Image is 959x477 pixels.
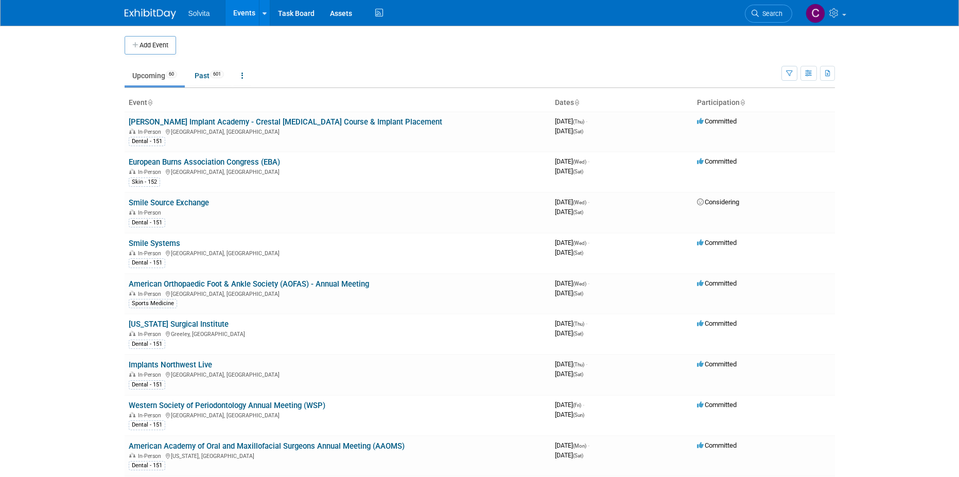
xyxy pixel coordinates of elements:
div: [GEOGRAPHIC_DATA], [GEOGRAPHIC_DATA] [129,127,547,135]
a: Past601 [187,66,232,85]
a: Sort by Start Date [574,98,579,107]
span: Committed [697,360,737,368]
span: [DATE] [555,127,583,135]
span: (Thu) [573,321,584,327]
span: Committed [697,401,737,409]
span: Committed [697,157,737,165]
span: [DATE] [555,370,583,378]
span: - [586,320,587,327]
span: In-Person [138,209,164,216]
span: (Sat) [573,331,583,337]
span: [DATE] [555,279,589,287]
span: 60 [166,70,177,78]
span: [DATE] [555,239,589,246]
div: Dental - 151 [129,461,165,470]
span: In-Person [138,412,164,419]
span: - [583,401,584,409]
img: In-Person Event [129,453,135,458]
span: In-Person [138,291,164,297]
th: Dates [551,94,693,112]
span: 601 [210,70,224,78]
span: Committed [697,239,737,246]
span: (Sat) [573,291,583,296]
th: Event [125,94,551,112]
span: Committed [697,441,737,449]
span: In-Person [138,372,164,378]
div: [GEOGRAPHIC_DATA], [GEOGRAPHIC_DATA] [129,249,547,257]
span: [DATE] [555,329,583,337]
span: - [586,360,587,368]
img: In-Person Event [129,209,135,215]
span: [DATE] [555,198,589,206]
img: In-Person Event [129,331,135,336]
div: Dental - 151 [129,420,165,430]
a: [PERSON_NAME] Implant Academy - Crestal [MEDICAL_DATA] Course & Implant Placement [129,117,442,127]
span: Committed [697,320,737,327]
span: - [588,279,589,287]
span: (Sat) [573,209,583,215]
span: - [586,117,587,125]
span: [DATE] [555,441,589,449]
a: Western Society of Periodontology Annual Meeting (WSP) [129,401,325,410]
button: Add Event [125,36,176,55]
div: [GEOGRAPHIC_DATA], [GEOGRAPHIC_DATA] [129,167,547,175]
span: - [588,198,589,206]
span: (Mon) [573,443,586,449]
div: Skin - 152 [129,178,160,187]
div: [GEOGRAPHIC_DATA], [GEOGRAPHIC_DATA] [129,411,547,419]
span: Solvita [188,9,210,17]
span: [DATE] [555,289,583,297]
img: ExhibitDay [125,9,176,19]
span: - [588,441,589,449]
div: Dental - 151 [129,380,165,390]
div: Sports Medicine [129,299,177,308]
img: In-Person Event [129,250,135,255]
span: Search [759,10,782,17]
div: Greeley, [GEOGRAPHIC_DATA] [129,329,547,338]
div: Dental - 151 [129,218,165,227]
span: (Sun) [573,412,584,418]
span: - [588,157,589,165]
span: (Wed) [573,281,586,287]
div: Dental - 151 [129,137,165,146]
a: Sort by Participation Type [740,98,745,107]
span: [DATE] [555,249,583,256]
div: [GEOGRAPHIC_DATA], [GEOGRAPHIC_DATA] [129,289,547,297]
span: Considering [697,198,739,206]
span: In-Person [138,453,164,460]
a: European Burns Association Congress (EBA) [129,157,280,167]
span: In-Person [138,331,164,338]
span: [DATE] [555,360,587,368]
span: [DATE] [555,208,583,216]
div: Dental - 151 [129,258,165,268]
span: [DATE] [555,117,587,125]
span: [DATE] [555,167,583,175]
img: In-Person Event [129,372,135,377]
img: Cindy Miller [806,4,825,23]
a: [US_STATE] Surgical Institute [129,320,229,329]
span: In-Person [138,169,164,175]
a: Upcoming60 [125,66,185,85]
img: In-Person Event [129,129,135,134]
span: [DATE] [555,401,584,409]
span: [DATE] [555,157,589,165]
a: Smile Systems [129,239,180,248]
div: Dental - 151 [129,340,165,349]
span: [DATE] [555,411,584,418]
span: (Sat) [573,372,583,377]
th: Participation [693,94,835,112]
a: American Orthopaedic Foot & Ankle Society (AOFAS) - Annual Meeting [129,279,369,289]
div: [US_STATE], [GEOGRAPHIC_DATA] [129,451,547,460]
span: (Sat) [573,250,583,256]
span: (Sat) [573,453,583,458]
img: In-Person Event [129,169,135,174]
span: (Wed) [573,240,586,246]
a: Sort by Event Name [147,98,152,107]
span: In-Person [138,129,164,135]
span: [DATE] [555,451,583,459]
span: (Wed) [573,200,586,205]
span: (Thu) [573,119,584,125]
a: Smile Source Exchange [129,198,209,207]
span: [DATE] [555,320,587,327]
span: - [588,239,589,246]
